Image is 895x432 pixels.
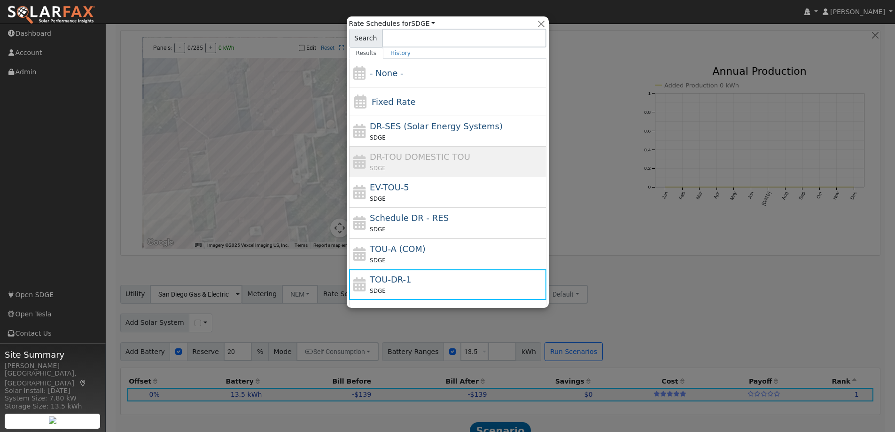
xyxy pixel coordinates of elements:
[5,386,101,396] div: Solar Install: [DATE]
[5,401,101,411] div: Storage Size: 13.5 kWh
[383,47,418,59] a: History
[370,134,386,141] span: SDGE
[370,257,386,264] span: SDGE
[370,152,470,162] span: DR-TOU DOMESTIC TIME-OF-USE
[830,8,885,16] span: [PERSON_NAME]
[79,379,87,387] a: Map
[370,196,386,202] span: SDGE
[411,20,435,27] a: SDGE
[370,165,386,172] span: SDGE
[5,361,101,371] div: [PERSON_NAME]
[49,416,56,424] img: retrieve
[349,29,382,47] span: Search
[370,288,386,294] span: SDGE
[370,275,411,284] span: TOU-DR-1
[370,182,409,192] span: EV-TOU-5
[370,68,403,78] span: - None -
[5,393,101,403] div: System Size: 7.80 kW
[370,213,449,223] span: Schedule DR - RESIDENTIAL
[370,121,503,131] span: DR-SES (Solar Energy Systems)
[5,369,101,388] div: [GEOGRAPHIC_DATA], [GEOGRAPHIC_DATA]
[7,5,95,25] img: SolarFax
[370,244,426,254] span: TOU-A (Commercial)
[370,305,411,315] span: TOU-DR-2
[349,47,384,59] a: Results
[370,226,386,233] span: SDGE
[372,97,416,107] span: Fixed Rate
[349,19,436,29] span: Rate Schedules for
[5,348,101,361] span: Site Summary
